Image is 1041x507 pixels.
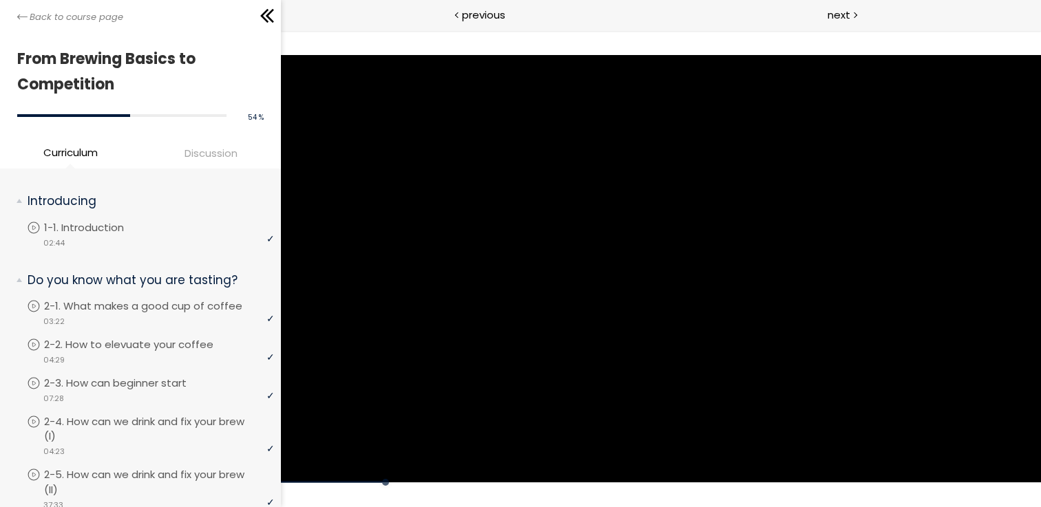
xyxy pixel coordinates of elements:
[28,272,264,289] p: Do you know what you are tasting?
[43,446,65,457] span: 04:23
[828,7,850,23] span: next
[43,237,65,249] span: 02:44
[30,10,123,24] span: Back to course page
[43,316,65,327] span: 03:22
[44,299,270,314] p: 2-1. What makes a good cup of coffee
[17,10,123,24] a: Back to course page
[44,337,241,352] p: 2-2. How to elevuate your coffee
[44,376,214,391] p: 2-3. How can beginner start
[43,354,65,366] span: 04:29
[462,7,505,23] span: previous
[17,46,257,98] h1: From Brewing Basics to Competition
[43,144,98,160] span: Curriculum
[28,193,264,210] p: Introducing
[44,414,274,444] p: 2-4. How can we drink and fix your brew (I)
[44,467,274,497] p: 2-5. How can we drink and fix your brew (II)
[43,393,64,404] span: 07:28
[44,220,151,235] p: 1-1. Introduction
[248,112,264,122] span: 54 %
[185,145,238,161] span: Discussion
